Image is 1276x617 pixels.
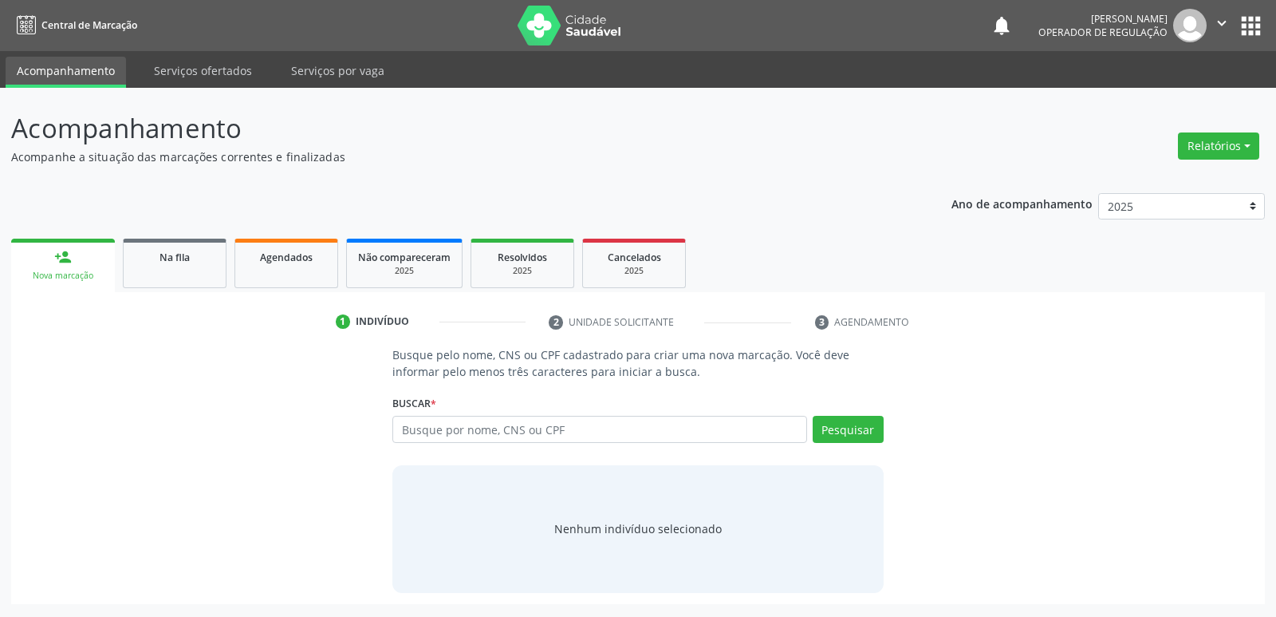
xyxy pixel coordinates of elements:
div: 2025 [594,265,674,277]
a: Acompanhamento [6,57,126,88]
button: Relatórios [1178,132,1259,160]
p: Busque pelo nome, CNS ou CPF cadastrado para criar uma nova marcação. Você deve informar pelo men... [392,346,883,380]
div: [PERSON_NAME] [1038,12,1168,26]
p: Acompanhamento [11,109,888,148]
i:  [1213,14,1231,32]
span: Agendados [260,251,313,264]
div: Indivíduo [356,314,409,329]
div: 1 [336,314,350,329]
img: img [1173,9,1207,42]
label: Buscar [392,391,436,416]
div: 2025 [358,265,451,277]
span: Operador de regulação [1038,26,1168,39]
span: Central de Marcação [41,18,137,32]
button: apps [1237,12,1265,40]
a: Serviços por vaga [280,57,396,85]
span: Resolvidos [498,251,547,264]
div: Nova marcação [22,270,104,282]
div: person_add [54,248,72,266]
span: Cancelados [608,251,661,264]
span: Na fila [159,251,190,264]
div: 2025 [482,265,562,277]
button: notifications [990,14,1013,37]
a: Serviços ofertados [143,57,263,85]
div: Nenhum indivíduo selecionado [554,520,722,537]
p: Acompanhe a situação das marcações correntes e finalizadas [11,148,888,165]
input: Busque por nome, CNS ou CPF [392,416,806,443]
a: Central de Marcação [11,12,137,38]
p: Ano de acompanhamento [951,193,1093,213]
button:  [1207,9,1237,42]
button: Pesquisar [813,416,884,443]
span: Não compareceram [358,251,451,264]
